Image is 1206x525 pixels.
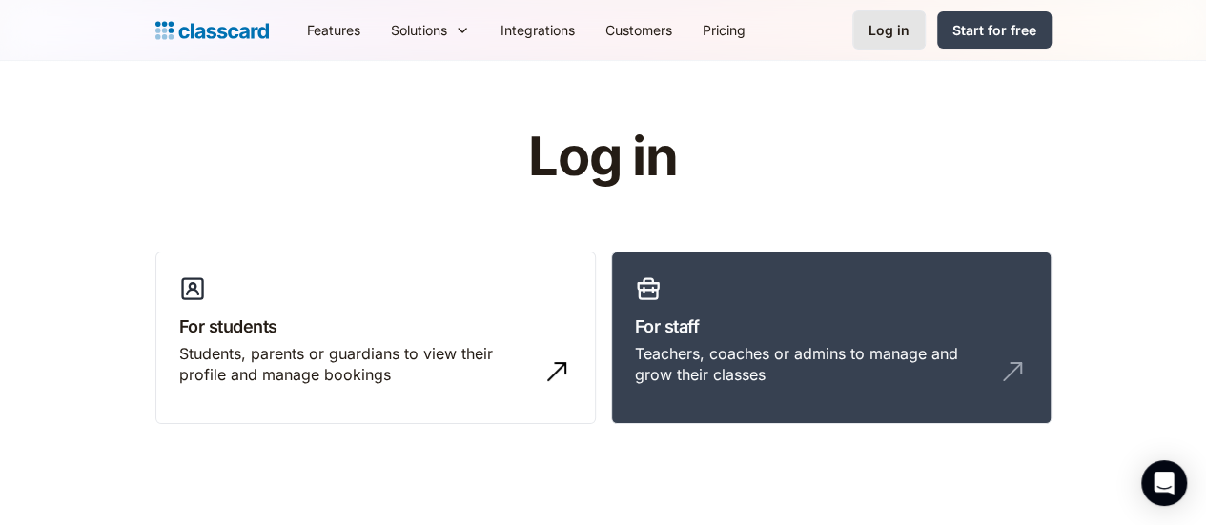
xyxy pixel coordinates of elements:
a: home [155,17,269,44]
a: Customers [590,9,687,51]
h1: Log in [300,128,906,187]
h3: For students [179,313,572,339]
a: Start for free [937,11,1052,49]
a: Integrations [485,9,590,51]
a: Log in [852,10,926,50]
a: For studentsStudents, parents or guardians to view their profile and manage bookings [155,252,596,425]
a: For staffTeachers, coaches or admins to manage and grow their classes [611,252,1052,425]
h3: For staff [635,313,1028,339]
a: Features [292,9,376,51]
div: Students, parents or guardians to view their profile and manage bookings [179,343,534,386]
div: Start for free [952,20,1036,40]
div: Open Intercom Messenger [1141,460,1187,506]
div: Log in [869,20,910,40]
div: Teachers, coaches or admins to manage and grow their classes [635,343,990,386]
div: Solutions [391,20,447,40]
a: Pricing [687,9,761,51]
div: Solutions [376,9,485,51]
